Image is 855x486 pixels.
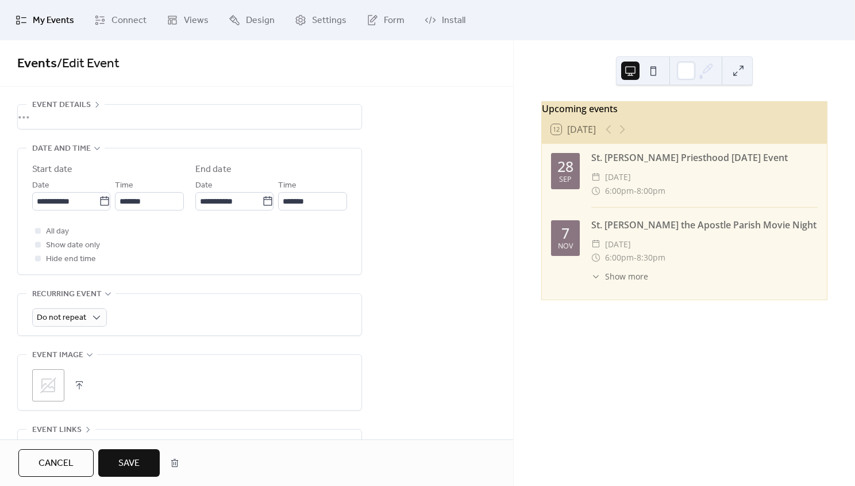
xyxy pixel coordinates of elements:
span: Hide end time [46,252,96,266]
span: / Edit Event [57,51,120,76]
a: Install [416,5,474,36]
a: Events [17,51,57,76]
span: Event details [32,98,91,112]
span: - [634,251,637,265]
button: ​Show more [591,270,648,282]
a: Form [358,5,413,36]
div: ​ [591,251,600,265]
span: [DATE] [605,170,631,184]
span: Connect [111,14,147,28]
div: End date [195,163,232,177]
span: - [634,184,637,198]
span: 8:00pm [637,184,665,198]
a: Views [158,5,217,36]
span: Install [442,14,465,28]
span: Cancel [38,457,74,470]
span: All day [46,225,69,239]
div: Upcoming events [542,102,827,116]
span: 6:00pm [605,184,634,198]
span: Form [384,14,405,28]
span: Show date only [46,239,100,252]
div: Sep [559,176,572,183]
span: Date [195,179,213,193]
div: ; [32,369,64,401]
span: Event image [32,349,83,362]
span: Recurring event [32,288,102,301]
span: Date [32,179,49,193]
span: Show more [605,270,648,282]
button: Cancel [18,449,94,477]
div: ••• [18,430,361,454]
span: Date and time [32,142,91,156]
span: Do not repeat [37,310,86,326]
span: Views [184,14,209,28]
div: St. [PERSON_NAME] the Apostle Parish Movie Night [591,218,818,232]
span: [DATE] [605,238,631,251]
div: ​ [591,270,600,282]
span: 6:00pm [605,251,634,265]
a: Connect [86,5,155,36]
a: Settings [286,5,355,36]
span: Design [246,14,275,28]
button: Save [98,449,160,477]
div: 7 [561,226,569,240]
div: ​ [591,184,600,198]
div: ​ [591,238,600,251]
span: Event links [32,423,82,437]
div: St. [PERSON_NAME] Priesthood [DATE] Event [591,151,818,164]
span: Settings [312,14,346,28]
span: 8:30pm [637,251,665,265]
div: Start date [32,163,72,177]
span: Time [115,179,133,193]
span: Save [118,457,140,470]
div: Nov [558,243,573,250]
div: ​ [591,170,600,184]
div: 28 [557,159,573,174]
span: Time [278,179,296,193]
a: My Events [7,5,83,36]
span: My Events [33,14,74,28]
a: Design [220,5,283,36]
div: ••• [18,105,361,129]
